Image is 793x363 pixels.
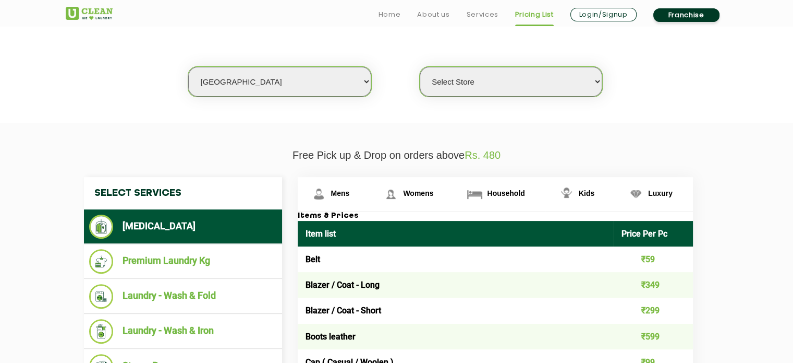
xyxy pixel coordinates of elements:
[298,247,614,272] td: Belt
[465,149,501,161] span: Rs. 480
[627,185,645,203] img: Luxury
[653,8,719,22] a: Franchise
[89,319,277,344] li: Laundry - Wash & Iron
[298,272,614,298] td: Blazer / Coat - Long
[417,8,449,21] a: About us
[570,8,637,21] a: Login/Signup
[614,324,693,349] td: ₹599
[89,284,114,309] img: Laundry - Wash & Fold
[89,215,277,239] li: [MEDICAL_DATA]
[466,185,484,203] img: Household
[487,189,524,197] span: Household
[66,149,728,161] p: Free Pick up & Drop on orders above
[614,221,693,247] th: Price Per Pc
[557,185,576,203] img: Kids
[515,8,554,21] a: Pricing List
[614,272,693,298] td: ₹349
[466,8,498,21] a: Services
[579,189,594,197] span: Kids
[298,221,614,247] th: Item list
[89,249,114,274] img: Premium Laundry Kg
[298,212,693,221] h3: Items & Prices
[89,215,114,239] img: Dry Cleaning
[84,177,282,209] h4: Select Services
[379,8,401,21] a: Home
[89,284,277,309] li: Laundry - Wash & Fold
[331,189,350,197] span: Mens
[66,7,113,20] img: UClean Laundry and Dry Cleaning
[310,185,328,203] img: Mens
[614,298,693,323] td: ₹299
[298,298,614,323] td: Blazer / Coat - Short
[298,324,614,349] td: Boots leather
[382,185,400,203] img: Womens
[403,189,433,197] span: Womens
[614,247,693,272] td: ₹59
[89,319,114,344] img: Laundry - Wash & Iron
[89,249,277,274] li: Premium Laundry Kg
[648,189,673,197] span: Luxury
